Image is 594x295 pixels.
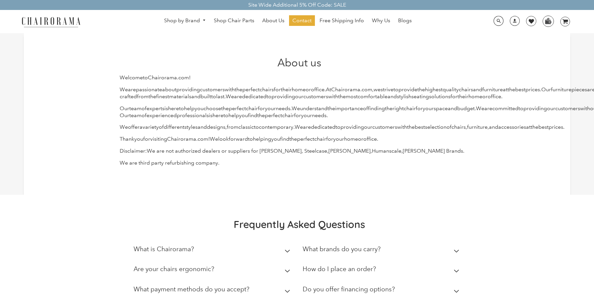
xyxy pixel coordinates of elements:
span: orama [344,86,360,93]
span: furniture [551,86,571,93]
span: are [234,93,242,100]
span: the [289,136,297,142]
span: needs [312,112,327,118]
span: best [515,86,525,93]
span: perfect [265,112,282,118]
span: their [457,93,468,100]
span: and [198,124,207,130]
span: home [344,136,358,142]
span: to [179,105,184,111]
h2: What brands do you carry? [303,245,381,253]
span: ! [189,74,191,81]
span: the [148,93,156,100]
span: the [507,86,515,93]
span: Blogs [398,17,412,24]
a: Shop by Brand [161,16,209,26]
span: providing [176,86,200,93]
span: right [392,105,404,111]
span: the [257,112,265,118]
h2: Frequently Asked Questions [134,218,465,231]
span: of [363,105,368,111]
span: Thank [120,136,134,142]
span: . [360,86,362,93]
span: home [292,86,306,93]
span: with [397,124,407,130]
span: helping [253,136,271,142]
span: com [198,136,208,142]
span: budget [457,105,475,111]
span: built [201,93,211,100]
span: At [326,86,331,93]
span: chairs [260,86,274,93]
span: to [211,93,216,100]
span: here [212,112,223,118]
span: about [162,86,176,93]
span: chair [246,105,258,111]
span: of [446,124,451,130]
span: customers [200,86,225,93]
span: or [306,86,311,93]
span: chairs [451,124,466,130]
span: . [563,124,564,130]
summary: What brands do you carry? [303,241,462,261]
span: classic [238,124,254,130]
span: with [225,86,235,93]
a: Blogs [395,15,415,26]
span: chair [404,105,416,111]
span: to [248,136,253,142]
span: , [372,86,374,93]
span: stylish [397,93,411,100]
span: We [292,105,300,111]
span: to [254,124,259,130]
span: , [466,124,467,130]
span: of [159,124,164,130]
span: . [377,136,378,142]
span: team [129,105,142,111]
span: We [120,86,128,93]
span: Chair [148,74,161,81]
a: Why Us [369,15,393,26]
span: strive [381,86,393,93]
span: the [235,86,242,93]
span: at [503,86,507,93]
a: Free Shipping Info [316,15,367,26]
span: Shop Chair Parts [214,17,254,24]
span: forward [229,136,248,142]
span: with [580,105,590,111]
span: comfortable [358,93,387,100]
span: customers [303,93,328,100]
span: and [473,86,482,93]
span: prices [525,86,540,93]
span: space [434,105,448,111]
span: Chair [167,136,180,142]
span: the [327,105,335,111]
span: seating [411,93,429,100]
h2: Do you offer financing options? [303,285,395,293]
span: help [228,112,239,118]
img: chairorama [18,16,84,28]
span: orama [161,74,177,81]
span: or [482,93,488,100]
span: of [142,105,147,111]
span: perfect [242,86,260,93]
span: or [358,136,363,142]
span: understand [300,105,327,111]
span: highest [425,86,443,93]
span: home [468,93,482,100]
span: your [265,105,276,111]
span: for [294,112,301,118]
summary: How do I place an order? [303,260,462,281]
span: the [417,86,425,93]
span: needs [276,105,290,111]
span: you [134,136,143,142]
span: . [475,105,476,111]
span: . [196,136,198,142]
summary: Are your chairs ergonomic? [134,260,293,281]
span: Our [120,112,129,118]
span: Welcome [120,74,143,81]
span: dedicated [242,93,267,100]
span: for [326,136,333,142]
span: pieces [571,86,587,93]
span: different [164,124,184,130]
span: team [129,112,142,118]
